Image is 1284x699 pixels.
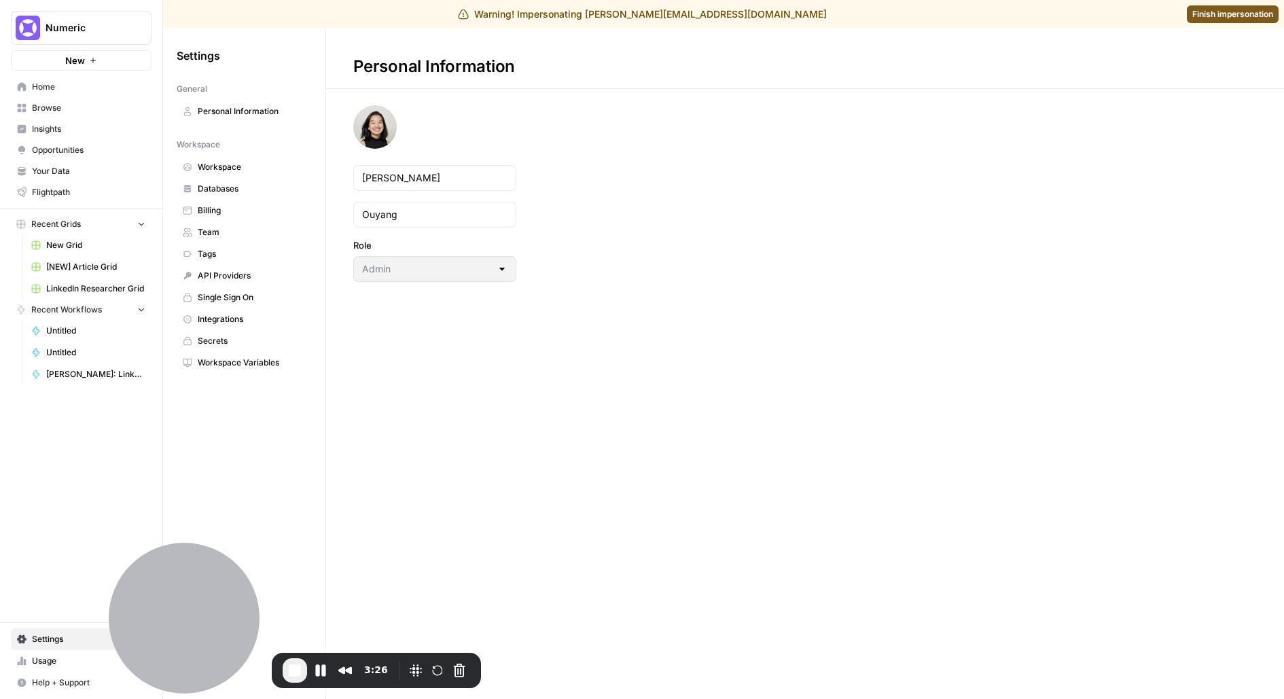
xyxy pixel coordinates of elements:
a: Databases [177,178,312,200]
span: Secrets [198,335,306,347]
span: Workspace Variables [198,357,306,369]
span: [PERSON_NAME]: LinkedIn Researcher [46,368,145,380]
span: Billing [198,204,306,217]
a: Billing [177,200,312,221]
span: Team [198,226,306,238]
span: Recent Workflows [31,304,102,316]
span: Untitled [46,325,145,337]
img: Numeric Logo [16,16,40,40]
a: Integrations [177,308,312,330]
span: Workspace [198,161,306,173]
a: Untitled [25,320,151,342]
span: General [177,83,207,95]
span: Numeric [46,21,128,35]
a: Home [11,76,151,98]
a: Personal Information [177,101,312,122]
span: Untitled [46,346,145,359]
span: Finish impersonation [1192,8,1273,20]
button: Recent Workflows [11,300,151,320]
a: Usage [11,650,151,672]
span: Integrations [198,313,306,325]
button: Help + Support [11,672,151,694]
span: Recent Grids [31,218,81,230]
a: Flightpath [11,181,151,203]
a: Your Data [11,160,151,182]
span: Help + Support [32,677,145,689]
div: Warning! Impersonating [PERSON_NAME][EMAIL_ADDRESS][DOMAIN_NAME] [458,7,827,21]
a: New Grid [25,234,151,256]
a: Finish impersonation [1187,5,1279,23]
a: Browse [11,97,151,119]
a: Workspace Variables [177,352,312,374]
a: Tags [177,243,312,265]
span: [NEW] Article Grid [46,261,145,273]
a: Single Sign On [177,287,312,308]
a: Secrets [177,330,312,352]
a: Insights [11,118,151,140]
a: Workspace [177,156,312,178]
a: Opportunities [11,139,151,161]
div: Personal Information [326,56,542,77]
button: Workspace: Numeric [11,11,151,45]
span: Opportunities [32,144,145,156]
span: Tags [198,248,306,260]
a: API Providers [177,265,312,287]
span: Your Data [32,165,145,177]
img: avatar [353,105,397,149]
span: Settings [32,633,145,645]
span: Usage [32,655,145,667]
span: New [65,54,85,67]
span: Flightpath [32,186,145,198]
span: Personal Information [198,105,306,118]
button: Recent Grids [11,214,151,234]
button: New [11,50,151,71]
label: Role [353,238,516,252]
span: Single Sign On [198,291,306,304]
span: Workspace [177,139,220,151]
a: Untitled [25,342,151,363]
span: API Providers [198,270,306,282]
a: [PERSON_NAME]: LinkedIn Researcher [25,363,151,385]
span: LinkedIn Researcher Grid [46,283,145,295]
a: Settings [11,628,151,650]
span: Databases [198,183,306,195]
a: LinkedIn Researcher Grid [25,278,151,300]
span: Home [32,81,145,93]
a: [NEW] Article Grid [25,256,151,278]
span: Browse [32,102,145,114]
span: Insights [32,123,145,135]
a: Team [177,221,312,243]
span: Settings [177,48,220,64]
span: New Grid [46,239,145,251]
